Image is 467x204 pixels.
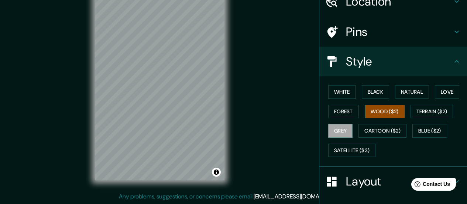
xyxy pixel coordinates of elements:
[362,85,389,99] button: Black
[346,174,452,189] h4: Layout
[119,192,346,201] p: Any problems, suggestions, or concerns please email .
[328,124,353,138] button: Grey
[328,144,375,157] button: Satellite ($3)
[328,85,356,99] button: White
[346,24,452,39] h4: Pins
[401,175,459,196] iframe: Help widget launcher
[412,124,447,138] button: Blue ($2)
[395,85,429,99] button: Natural
[319,47,467,76] div: Style
[358,124,406,138] button: Cartoon ($2)
[319,167,467,196] div: Layout
[254,193,345,200] a: [EMAIL_ADDRESS][DOMAIN_NAME]
[212,168,221,177] button: Toggle attribution
[319,17,467,47] div: Pins
[346,54,452,69] h4: Style
[365,105,405,118] button: Wood ($2)
[328,105,359,118] button: Forest
[435,85,459,99] button: Love
[411,105,453,118] button: Terrain ($2)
